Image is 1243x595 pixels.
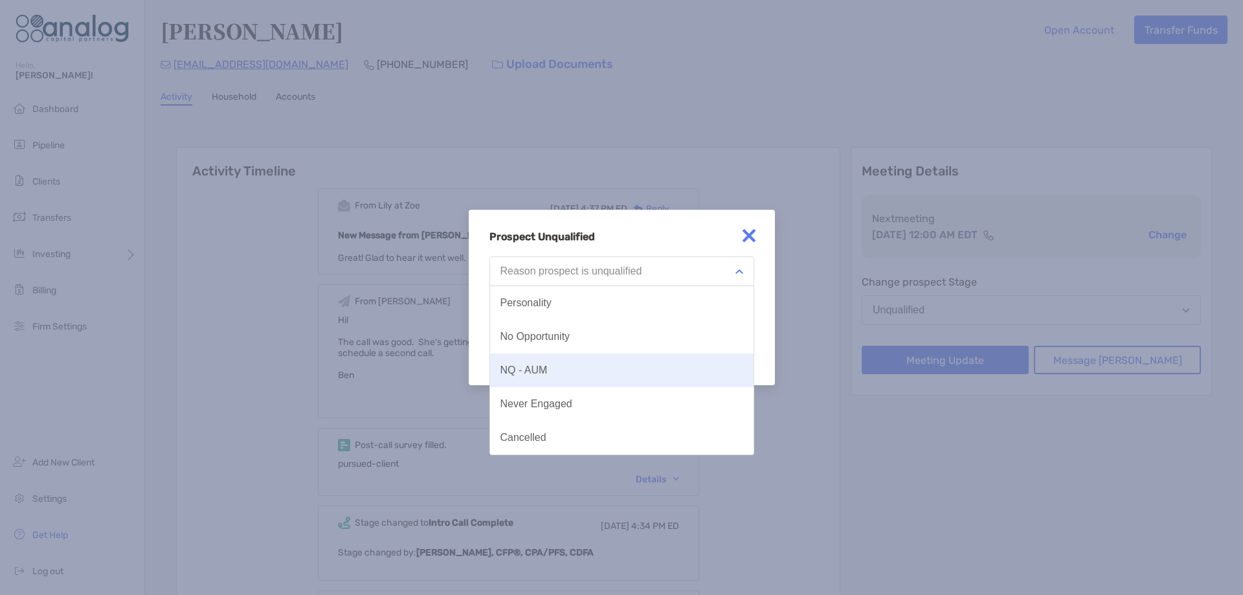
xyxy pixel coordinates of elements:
[500,432,546,443] div: Cancelled
[500,265,642,277] div: Reason prospect is unqualified
[490,387,754,421] button: Never Engaged
[500,297,552,309] div: Personality
[490,421,754,455] button: Cancelled
[490,320,754,354] button: No Opportunity
[489,256,754,286] button: Reason prospect is unqualified
[500,398,572,410] div: Never Engaged
[500,365,548,376] div: NQ - AUM
[490,354,754,387] button: NQ - AUM
[736,223,762,249] img: close modal icon
[490,286,754,320] button: Personality
[500,331,570,342] div: No Opportunity
[489,230,754,243] h4: Prospect Unqualified
[735,269,743,274] img: Open dropdown arrow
